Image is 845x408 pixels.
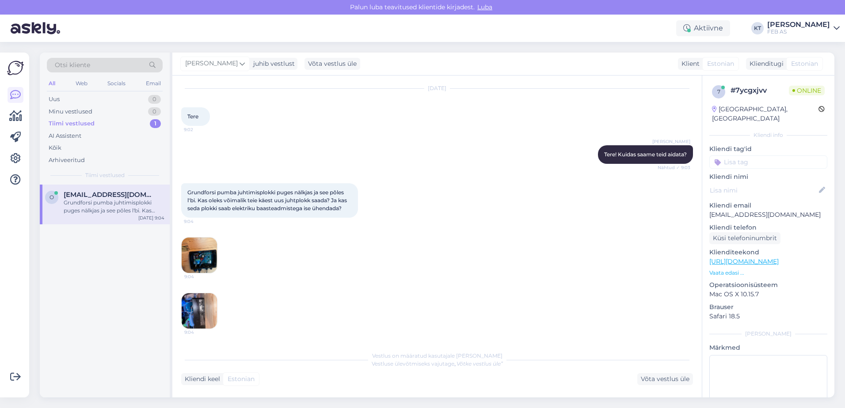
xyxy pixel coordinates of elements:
span: Luba [475,3,495,11]
input: Lisa nimi [710,185,817,195]
p: Kliendi nimi [709,172,827,181]
span: 7 [717,88,720,95]
div: Socials [106,78,127,89]
div: Klient [678,59,700,68]
div: Kõik [49,144,61,152]
div: AI Assistent [49,132,81,140]
span: Online [789,86,825,95]
input: Lisa tag [709,155,827,169]
div: Email [144,78,163,89]
span: Estonian [228,374,255,384]
span: Estonian [791,59,818,68]
i: „Võtke vestlus üle” [454,360,503,367]
span: Vestlus on määratud kasutajale [PERSON_NAME] [372,352,502,359]
a: [URL][DOMAIN_NAME] [709,257,779,265]
p: Märkmed [709,343,827,352]
div: [GEOGRAPHIC_DATA], [GEOGRAPHIC_DATA] [712,105,818,123]
p: Kliendi tag'id [709,144,827,154]
p: Kliendi email [709,201,827,210]
p: Brauser [709,302,827,312]
div: Arhiveeritud [49,156,85,165]
div: Web [74,78,89,89]
span: Nähtud ✓ 9:03 [657,164,690,171]
p: Vaata edasi ... [709,269,827,277]
span: 9:04 [184,329,217,336]
div: 0 [148,95,161,104]
div: [PERSON_NAME] [767,21,830,28]
img: Askly Logo [7,60,24,76]
div: # 7ycgxjvv [731,85,789,96]
div: Minu vestlused [49,107,92,116]
div: Kliendi keel [181,374,220,384]
span: Tiimi vestlused [85,171,125,179]
span: Estonian [707,59,734,68]
span: Tere [187,113,198,120]
div: Küsi telefoninumbrit [709,232,780,244]
div: [DATE] 9:04 [138,215,164,221]
img: Attachment [182,238,217,273]
span: 9:02 [184,126,217,133]
div: Uus [49,95,60,104]
span: [PERSON_NAME] [652,138,690,145]
span: ojasoo@icloud.com [64,191,156,199]
div: Tiimi vestlused [49,119,95,128]
p: [EMAIL_ADDRESS][DOMAIN_NAME] [709,210,827,219]
span: Tere! Kuidas saame teid aidata? [604,151,687,158]
span: 9:04 [184,218,217,225]
div: [PERSON_NAME] [709,330,827,338]
span: [PERSON_NAME] [185,59,238,68]
span: Vestluse ülevõtmiseks vajutage [372,360,503,367]
div: All [47,78,57,89]
div: 0 [148,107,161,116]
p: Operatsioonisüsteem [709,280,827,290]
div: FEB AS [767,28,830,35]
a: [PERSON_NAME]FEB AS [767,21,840,35]
span: 9:04 [184,273,217,280]
span: Otsi kliente [55,60,90,70]
div: Klienditugi [746,59,784,68]
div: Aktiivne [676,20,730,36]
p: Klienditeekond [709,248,827,257]
p: Safari 18.5 [709,312,827,321]
div: Võta vestlus üle [305,58,360,70]
div: KT [751,22,764,34]
p: Mac OS X 10.15.7 [709,290,827,299]
div: Võta vestlus üle [637,373,693,385]
div: Grundforsi pumba juhtimisplokki puges nälkjas ja see põles l'bi. Kas oleks võimalik teie käest uu... [64,199,164,215]
img: Attachment [182,293,217,329]
p: Kliendi telefon [709,223,827,232]
div: 1 [150,119,161,128]
span: Grundforsi pumba juhtimisplokki puges nälkjas ja see põles l'bi. Kas oleks võimalik teie käest uu... [187,189,348,212]
div: Kliendi info [709,131,827,139]
div: juhib vestlust [250,59,295,68]
span: o [49,194,54,200]
div: [DATE] [181,84,693,92]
